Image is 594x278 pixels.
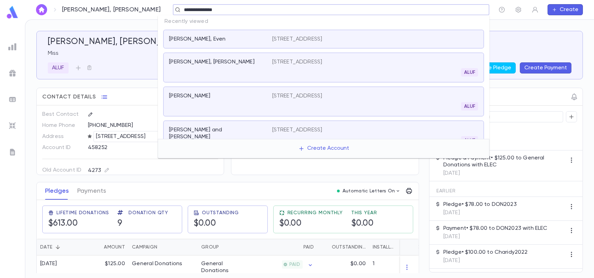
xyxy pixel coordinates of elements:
[48,37,188,47] h5: [PERSON_NAME], [PERSON_NAME]
[8,69,17,77] img: campaigns_grey.99e729a5f7ee94e3726e6486bddda8f1.svg
[88,166,109,175] div: 4273
[469,62,516,73] button: Create Pledge
[198,239,250,255] div: Group
[42,165,82,176] p: Old Account ID
[8,122,17,130] img: imports_grey.530a8a0e642e233f2baf0ef88e8c9fcb.svg
[293,142,355,155] button: Create Account
[42,120,82,131] p: Home Phone
[443,257,528,264] p: [DATE]
[93,242,104,253] button: Sort
[42,131,82,142] p: Address
[52,242,63,253] button: Sort
[62,6,161,14] p: [PERSON_NAME], [PERSON_NAME]
[56,210,109,216] span: Lifetime Donations
[461,104,478,109] span: ALUF
[303,239,314,255] div: Paid
[104,239,125,255] div: Amount
[8,148,17,156] img: letters_grey.7941b92b52307dd3b8a917253454ce1c.svg
[443,201,517,208] p: Pledge • $78.00 to DON2023
[201,260,246,274] div: General Donations
[443,170,566,177] p: [DATE]
[436,188,456,194] span: Earlier
[37,7,46,12] img: home_white.a664292cf8c1dea59945f0da9f25487c.svg
[292,242,303,253] button: Sort
[169,93,210,99] p: [PERSON_NAME]
[202,210,239,216] span: Outstanding
[443,155,566,168] p: Pledge & Payment • $125.00 to General Donations with ELEC
[443,233,548,240] p: [DATE]
[317,239,369,255] div: Outstanding
[128,239,198,255] div: Campaign
[48,218,78,229] h5: $613.00
[88,120,218,130] div: [PHONE_NUMBER]
[520,62,571,73] button: Create Payment
[88,142,190,153] div: 458252
[332,239,366,255] div: Outstanding
[169,36,225,43] p: [PERSON_NAME], Even
[42,109,82,120] p: Best Contact
[321,242,332,253] button: Sort
[132,239,157,255] div: Campaign
[461,138,478,143] span: ALUF
[272,93,322,99] p: [STREET_ADDRESS]
[279,218,302,229] h5: $0.00
[351,260,366,267] p: $0.00
[287,210,343,216] span: Recurring Monthly
[45,182,69,200] button: Pledges
[461,70,478,75] span: ALUF
[548,4,583,15] button: Create
[443,249,528,256] p: Pledge • $100.00 to Charidy2022
[201,239,219,255] div: Group
[157,242,168,253] button: Sort
[272,36,322,43] p: [STREET_ADDRESS]
[52,64,64,71] p: ALUF
[396,242,407,253] button: Sort
[8,43,17,51] img: reports_grey.c525e4749d1bce6a11f5fe2a8de1b229.svg
[194,218,216,229] h5: $0.00
[48,50,571,57] p: Miss
[169,59,254,66] p: [PERSON_NAME], [PERSON_NAME]
[42,94,96,101] span: Contact Details
[37,239,83,255] div: Date
[351,210,377,216] span: This Year
[42,142,82,153] p: Account ID
[351,218,374,229] h5: $0.00
[443,225,548,232] p: Payment • $78.00 to DON2023 with ELEC
[373,239,396,255] div: Installments
[158,15,489,28] p: Recently viewed
[369,239,411,255] div: Installments
[40,239,52,255] div: Date
[128,210,168,216] span: Donation Qty
[219,242,230,253] button: Sort
[48,62,69,73] div: ALUF
[250,239,317,255] div: Paid
[8,95,17,104] img: batches_grey.339ca447c9d9533ef1741baa751efc33.svg
[83,239,128,255] div: Amount
[272,59,322,66] p: [STREET_ADDRESS]
[334,186,404,196] button: Automatic Letters On
[286,262,303,267] span: PAID
[132,260,183,267] div: General Donations
[169,127,264,140] p: [PERSON_NAME] and [PERSON_NAME]
[6,6,19,19] img: logo
[272,127,322,133] p: [STREET_ADDRESS]
[77,182,106,200] button: Payments
[343,188,395,194] p: Automatic Letters On
[96,132,146,141] p: [STREET_ADDRESS]
[443,209,517,216] p: [DATE]
[117,218,123,229] h5: 9
[40,260,57,267] div: [DATE]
